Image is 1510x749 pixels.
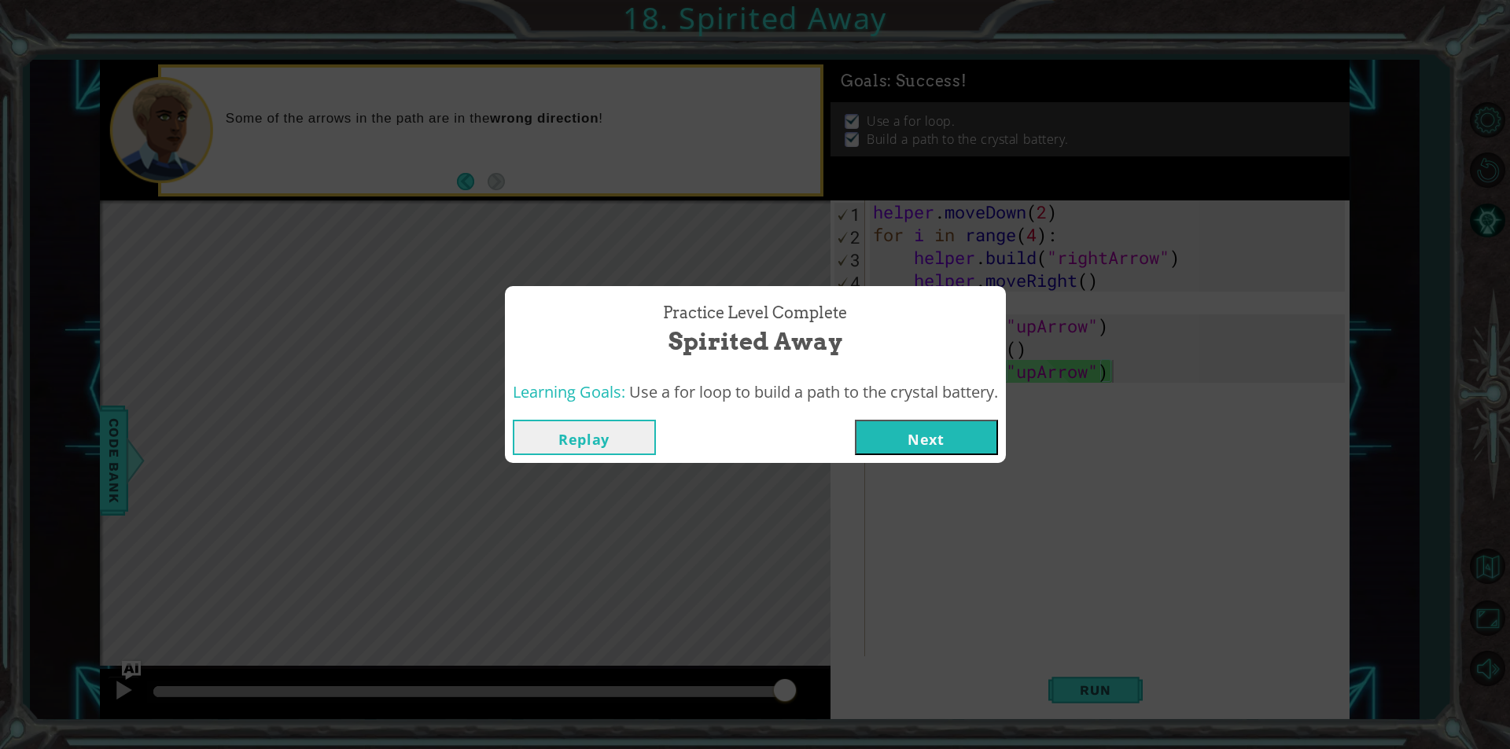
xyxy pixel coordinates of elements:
[513,381,625,402] span: Learning Goals:
[663,302,847,325] span: Practice Level Complete
[629,381,998,402] span: Use a for loop to build a path to the crystal battery.
[513,420,656,455] button: Replay
[668,325,842,358] span: Spirited Away
[855,420,998,455] button: Next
